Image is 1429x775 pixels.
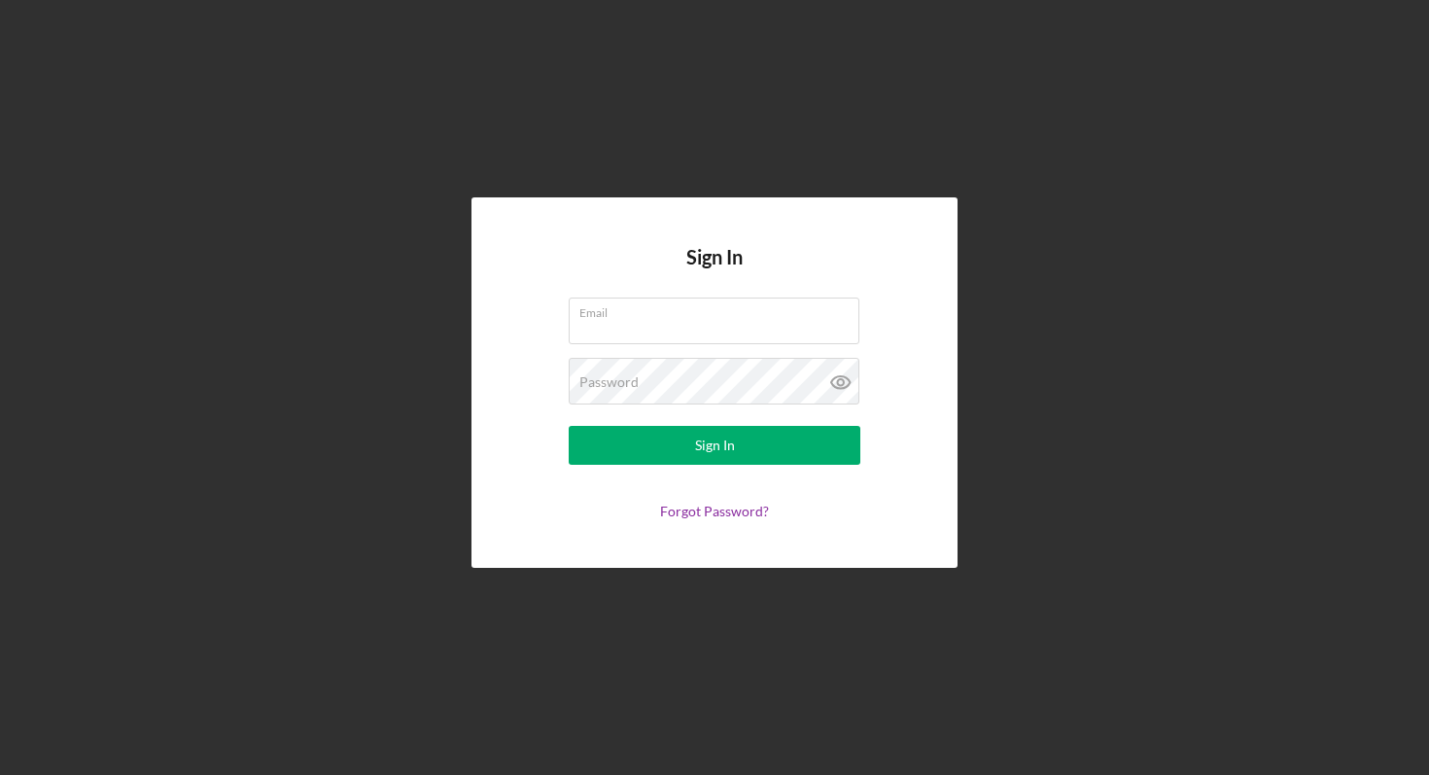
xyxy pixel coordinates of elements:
[579,374,639,390] label: Password
[579,299,859,320] label: Email
[660,503,769,519] a: Forgot Password?
[695,426,735,465] div: Sign In
[569,426,860,465] button: Sign In
[686,246,743,298] h4: Sign In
